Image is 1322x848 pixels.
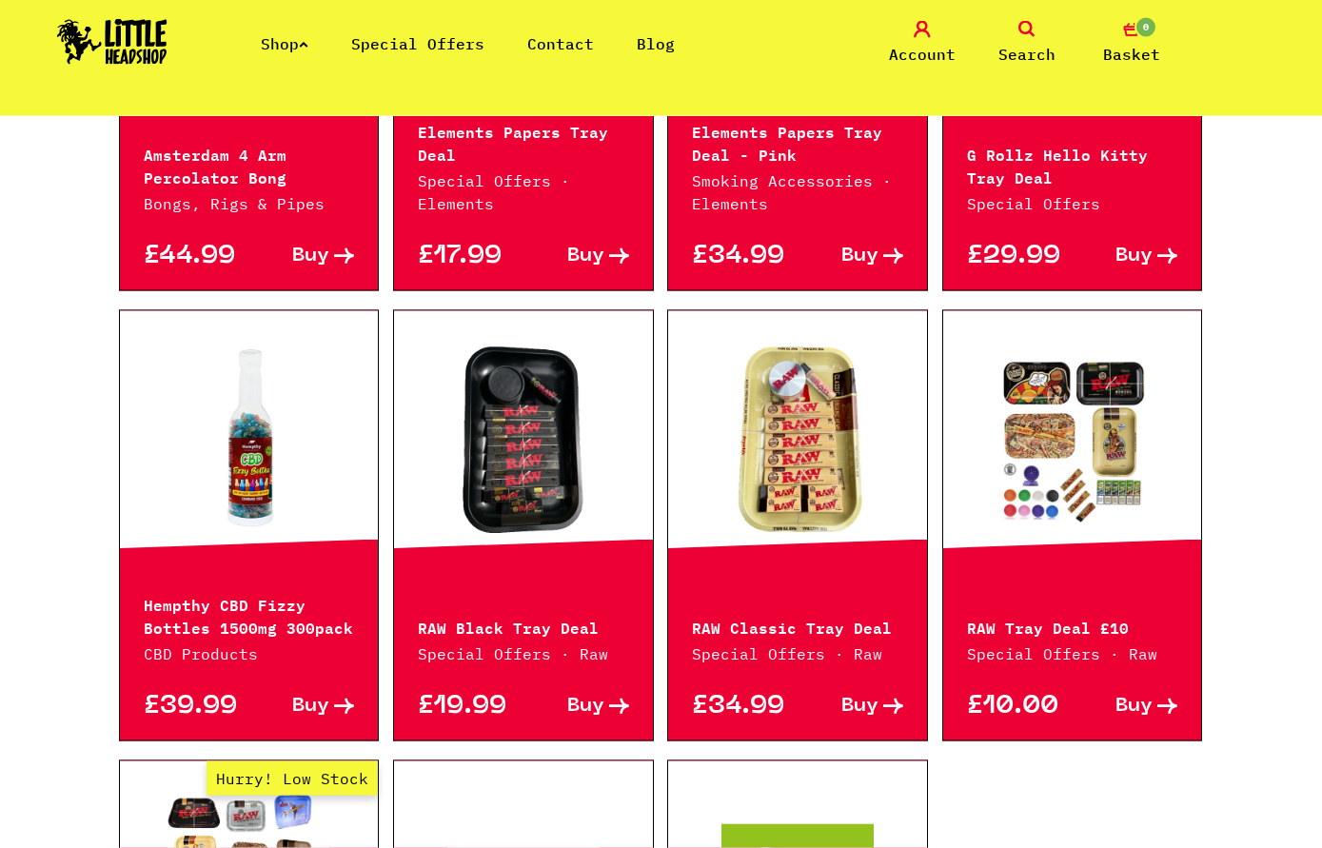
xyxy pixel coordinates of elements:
[889,43,956,66] span: Account
[967,697,1073,717] p: £10.00
[841,247,878,266] span: Buy
[418,247,523,266] p: £17.99
[144,247,249,266] p: £44.99
[567,247,604,266] span: Buy
[637,34,675,53] a: Blog
[692,247,798,266] p: £34.99
[351,34,484,53] a: Special Offers
[1073,697,1178,717] a: Buy
[523,697,629,717] a: Buy
[1115,247,1153,266] span: Buy
[418,642,629,665] p: Special Offers · Raw
[1115,697,1153,717] span: Buy
[292,247,329,266] span: Buy
[692,169,903,215] p: Smoking Accessories · Elements
[523,247,629,266] a: Buy
[144,592,355,638] p: Hempthy CBD Fizzy Bottles 1500mg 300pack
[798,697,903,717] a: Buy
[418,169,629,215] p: Special Offers · Elements
[692,697,798,717] p: £34.99
[967,247,1073,266] p: £29.99
[144,642,355,665] p: CBD Products
[567,697,604,717] span: Buy
[798,247,903,266] a: Buy
[1103,43,1160,66] span: Basket
[1135,16,1157,39] span: 0
[57,19,168,65] img: Little Head Shop Logo
[527,34,594,53] a: Contact
[967,192,1178,215] p: Special Offers
[418,119,629,165] p: Elements Papers Tray Deal
[692,615,903,638] p: RAW Classic Tray Deal
[692,119,903,165] p: Elements Papers Tray Deal - Pink
[418,697,523,717] p: £19.99
[979,21,1075,66] a: Search
[1084,21,1179,66] a: 0 Basket
[1073,247,1178,266] a: Buy
[967,642,1178,665] p: Special Offers · Raw
[692,642,903,665] p: Special Offers · Raw
[998,43,1056,66] span: Search
[248,247,354,266] a: Buy
[841,697,878,717] span: Buy
[292,697,329,717] span: Buy
[261,34,308,53] a: Shop
[967,142,1178,187] p: G Rollz Hello Kitty Tray Deal
[144,192,355,215] p: Bongs, Rigs & Pipes
[967,615,1178,638] p: RAW Tray Deal £10
[418,615,629,638] p: RAW Black Tray Deal
[144,697,249,717] p: £39.99
[248,697,354,717] a: Buy
[207,761,378,796] span: Hurry! Low Stock
[144,142,355,187] p: Amsterdam 4 Arm Percolator Bong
